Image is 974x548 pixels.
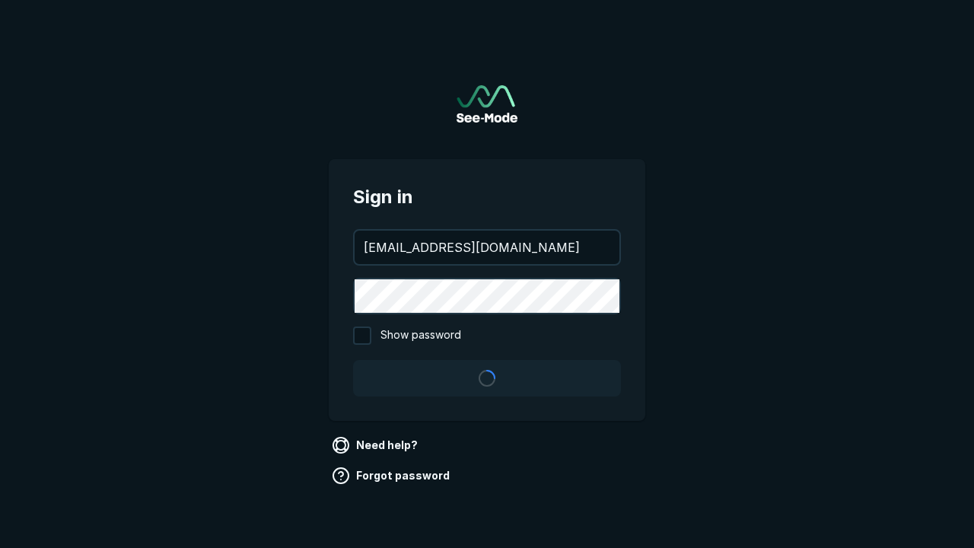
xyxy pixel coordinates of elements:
a: Go to sign in [457,85,517,123]
a: Need help? [329,433,424,457]
a: Forgot password [329,464,456,488]
img: See-Mode Logo [457,85,517,123]
span: Show password [380,327,461,345]
input: your@email.com [355,231,619,264]
span: Sign in [353,183,621,211]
